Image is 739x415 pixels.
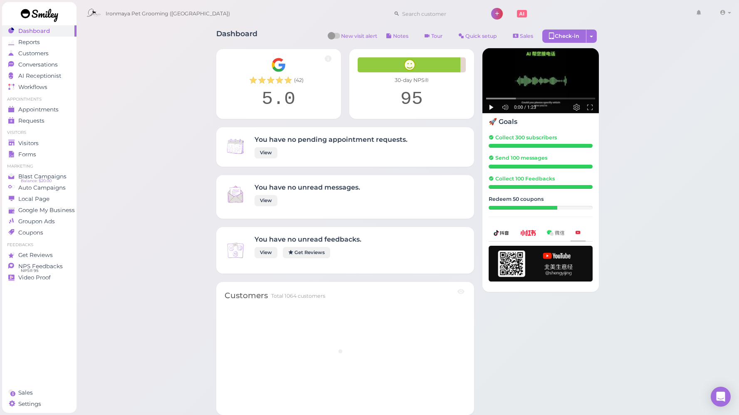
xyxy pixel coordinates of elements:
[489,196,593,202] h5: Redeem 50 coupons
[2,227,77,238] a: Coupons
[489,246,593,282] img: youtube-h-92280983ece59b2848f85fc261e8ffad.png
[2,149,77,160] a: Forms
[283,247,330,258] a: Get Reviews
[21,267,38,274] span: NPS® 95
[2,25,77,37] a: Dashboard
[399,7,480,20] input: Search customer
[2,138,77,149] a: Visitors
[547,230,564,235] img: wechat-a99521bb4f7854bbf8f190d1356e2cdb.png
[294,77,304,84] span: ( 42 )
[489,175,593,182] h5: Collect 100 Feedbacks
[18,195,49,203] span: Local Page
[2,171,77,182] a: Blast Campaigns Balance: $20.00
[2,242,77,248] li: Feedbacks
[2,182,77,193] a: Auto Campaigns
[2,249,77,261] a: Get Reviews
[18,72,61,79] span: AI Receptionist
[225,183,246,205] img: Inbox
[225,88,333,111] div: 5.0
[489,206,557,210] div: 33
[18,151,36,158] span: Forms
[2,261,77,272] a: NPS Feedbacks NPS® 95
[379,30,415,43] button: Notes
[18,117,44,124] span: Requests
[2,59,77,70] a: Conversations
[225,136,246,157] img: Inbox
[18,50,49,57] span: Customers
[18,400,41,408] span: Settings
[489,134,593,141] h5: Collect 300 subscribers
[358,88,466,111] div: 95
[341,32,377,45] span: New visit alert
[255,136,408,143] h4: You have no pending appointment requests.
[18,173,67,180] span: Blast Campaigns
[494,230,509,236] img: douyin-2727e60b7b0d5d1bbe969c21619e8014.png
[452,30,504,43] a: Quick setup
[2,272,77,283] a: Video Proof
[225,240,246,261] img: Inbox
[225,290,268,301] div: Customers
[2,130,77,136] li: Visitors
[18,27,50,35] span: Dashboard
[2,70,77,82] a: AI Receptionist
[255,247,277,258] a: View
[18,106,59,113] span: Appointments
[271,57,286,72] img: Google__G__Logo-edd0e34f60d7ca4a2f4ece79cff21ae3.svg
[520,33,533,39] span: Sales
[2,398,77,410] a: Settings
[18,184,66,191] span: Auto Campaigns
[18,389,33,396] span: Sales
[2,216,77,227] a: Groupon Ads
[18,218,55,225] span: Groupon Ads
[21,178,52,184] span: Balance: $20.00
[711,387,731,407] div: Open Intercom Messenger
[520,230,536,235] img: xhs-786d23addd57f6a2be217d5a65f4ab6b.png
[18,61,58,68] span: Conversations
[271,292,325,300] div: Total 1064 customers
[255,195,277,206] a: View
[216,30,257,45] h1: Dashboard
[18,207,75,214] span: Google My Business
[482,48,599,114] img: AI receptionist
[18,39,40,46] span: Reports
[542,30,586,43] div: Check-in
[255,235,361,243] h4: You have no unread feedbacks.
[358,77,466,84] div: 30-day NPS®
[255,147,277,158] a: View
[2,115,77,126] a: Requests
[2,163,77,169] li: Marketing
[106,2,230,25] span: Ironmaya Pet Grooming ([GEOGRAPHIC_DATA])
[18,229,43,236] span: Coupons
[18,84,47,91] span: Workflows
[2,48,77,59] a: Customers
[489,155,593,161] h5: Send 100 messages
[506,30,540,43] a: Sales
[255,183,360,191] h4: You have no unread messages.
[18,252,53,259] span: Get Reviews
[2,104,77,115] a: Appointments
[2,37,77,48] a: Reports
[18,274,51,281] span: Video Proof
[18,140,39,147] span: Visitors
[2,82,77,93] a: Workflows
[418,30,450,43] a: Tour
[2,96,77,102] li: Appointments
[2,387,77,398] a: Sales
[489,118,593,126] h4: 🚀 Goals
[2,193,77,205] a: Local Page
[2,205,77,216] a: Google My Business
[18,263,63,270] span: NPS Feedbacks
